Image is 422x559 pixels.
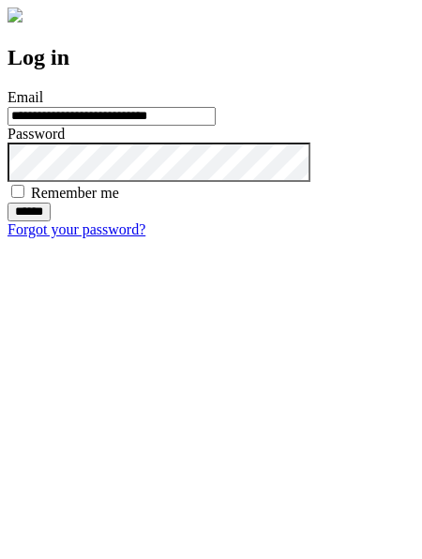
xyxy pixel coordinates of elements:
[8,8,23,23] img: logo-4e3dc11c47720685a147b03b5a06dd966a58ff35d612b21f08c02c0306f2b779.png
[8,126,65,142] label: Password
[8,45,414,70] h2: Log in
[8,221,145,237] a: Forgot your password?
[8,89,43,105] label: Email
[31,185,119,201] label: Remember me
